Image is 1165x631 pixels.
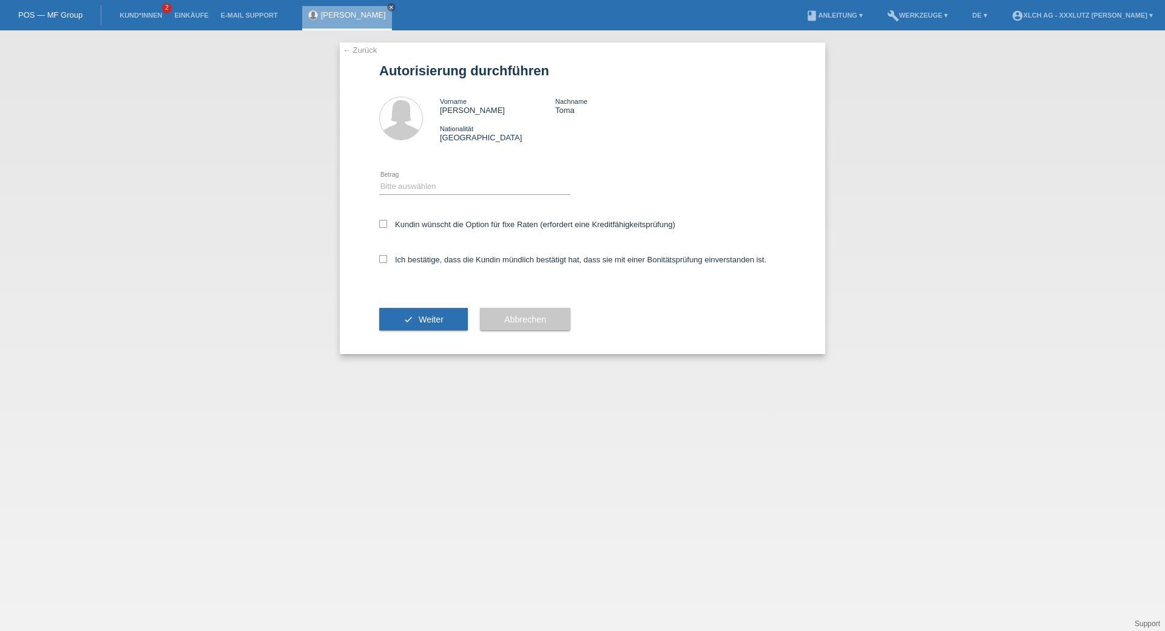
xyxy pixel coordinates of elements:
span: 2 [162,3,172,13]
i: book [806,10,818,22]
div: [GEOGRAPHIC_DATA] [440,124,555,142]
a: buildWerkzeuge ▾ [881,12,954,19]
a: E-Mail Support [215,12,284,19]
i: close [388,4,394,10]
a: [PERSON_NAME] [321,10,386,19]
span: Nationalität [440,125,473,132]
a: Einkäufe [168,12,214,19]
a: Kund*innen [113,12,168,19]
a: Support [1135,619,1160,628]
label: Kundin wünscht die Option für fixe Raten (erfordert eine Kreditfähigkeitsprüfung) [379,220,675,229]
div: Toma [555,97,670,115]
div: [PERSON_NAME] [440,97,555,115]
a: POS — MF Group [18,10,83,19]
i: build [887,10,899,22]
a: bookAnleitung ▾ [800,12,868,19]
h1: Autorisierung durchführen [379,63,786,78]
button: Abbrechen [480,308,570,331]
span: Weiter [419,315,444,324]
i: check [404,315,413,324]
a: close [387,3,396,12]
a: ← Zurück [343,46,377,55]
span: Abbrechen [504,315,546,324]
a: account_circleXLCH AG - XXXLutz [PERSON_NAME] ▾ [1005,12,1159,19]
span: Vorname [440,98,467,105]
span: Nachname [555,98,587,105]
a: DE ▾ [966,12,993,19]
button: check Weiter [379,308,468,331]
i: account_circle [1011,10,1024,22]
label: Ich bestätige, dass die Kundin mündlich bestätigt hat, dass sie mit einer Bonitätsprüfung einvers... [379,255,766,264]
